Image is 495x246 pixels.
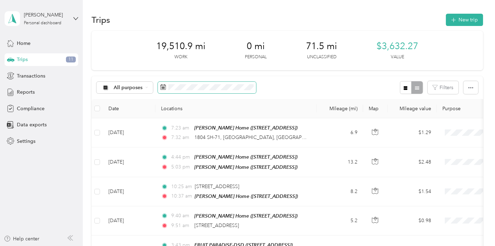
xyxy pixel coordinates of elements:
[17,138,35,145] span: Settings
[306,41,337,52] span: 71.5 mi
[247,41,265,52] span: 0 mi
[195,193,298,199] span: [PERSON_NAME] Home ([STREET_ADDRESS])
[194,164,297,170] span: [PERSON_NAME] Home ([STREET_ADDRESS])
[171,183,192,191] span: 10:25 am
[456,207,495,246] iframe: Everlance-gr Chat Button Frame
[17,105,45,112] span: Compliance
[174,54,187,60] p: Work
[24,21,61,25] div: Personal dashboard
[156,41,206,52] span: 19,510.9 mi
[171,222,191,230] span: 9:51 am
[17,72,45,80] span: Transactions
[17,56,28,63] span: Trips
[446,14,483,26] button: New trip
[317,206,363,235] td: 5.2
[17,88,35,96] span: Reports
[317,99,363,118] th: Mileage (mi)
[24,11,68,19] div: [PERSON_NAME]
[388,206,437,235] td: $0.98
[388,99,437,118] th: Mileage value
[317,177,363,206] td: 8.2
[317,147,363,177] td: 13.2
[17,40,31,47] span: Home
[194,125,297,131] span: [PERSON_NAME] Home ([STREET_ADDRESS])
[171,124,191,132] span: 7:23 am
[103,206,155,235] td: [DATE]
[103,99,155,118] th: Date
[194,222,239,228] span: [STREET_ADDRESS]
[4,235,40,242] button: Help center
[428,81,459,94] button: Filters
[388,147,437,177] td: $2.48
[171,212,191,220] span: 9:40 am
[391,54,404,60] p: Value
[103,177,155,206] td: [DATE]
[194,154,297,160] span: [PERSON_NAME] Home ([STREET_ADDRESS])
[195,184,239,190] span: [STREET_ADDRESS]
[363,99,388,118] th: Map
[17,121,47,128] span: Data exports
[103,118,155,147] td: [DATE]
[245,54,267,60] p: Personal
[171,192,192,200] span: 10:37 am
[114,85,143,90] span: All purposes
[66,56,76,63] span: 11
[171,134,191,141] span: 7:32 am
[155,99,317,118] th: Locations
[194,213,297,219] span: [PERSON_NAME] Home ([STREET_ADDRESS])
[171,163,191,171] span: 5:03 pm
[92,16,110,24] h1: Trips
[376,41,418,52] span: $3,632.27
[307,54,336,60] p: Unclassified
[388,177,437,206] td: $1.54
[194,134,327,140] span: 1804 SH-71, [GEOGRAPHIC_DATA], [GEOGRAPHIC_DATA]
[103,147,155,177] td: [DATE]
[388,118,437,147] td: $1.29
[171,153,191,161] span: 4:44 pm
[317,118,363,147] td: 6.9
